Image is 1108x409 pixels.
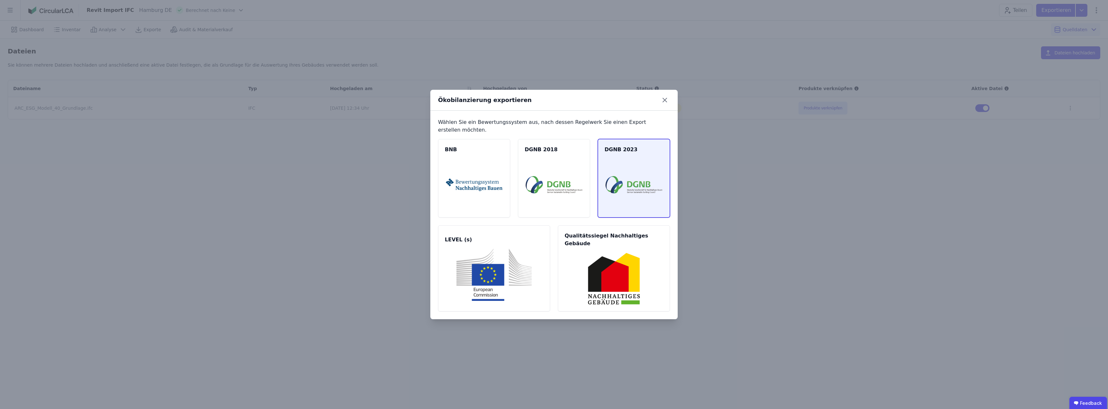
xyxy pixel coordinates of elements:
img: qng [566,253,662,305]
span: BNB [445,146,503,153]
span: DGNB 2023 [605,146,663,153]
div: Ökobilanzierung exportieren [438,96,532,105]
img: dgnb23 [606,159,662,211]
img: levels [446,249,542,301]
img: dgnb18 [526,159,582,211]
div: Wählen Sie ein Bewertungssystem aus, nach dessen Regelwerk Sie einen Export erstellen möchten. [438,118,670,134]
span: Qualitätssiegel Nachhaltiges Gebäude [565,232,663,247]
span: LEVEL (s) [445,236,543,244]
span: DGNB 2018 [525,146,583,153]
img: bnb [446,159,502,211]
